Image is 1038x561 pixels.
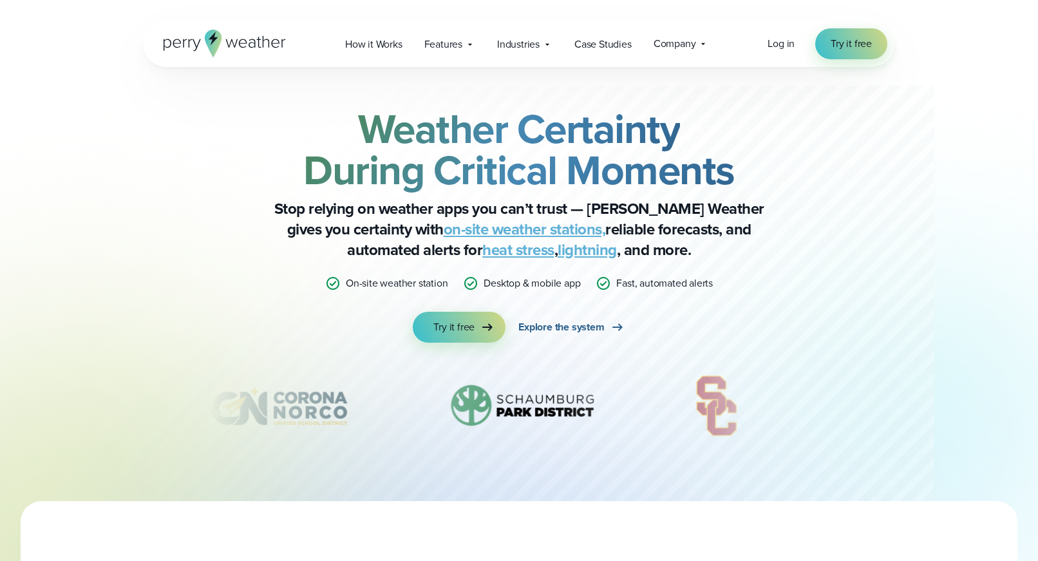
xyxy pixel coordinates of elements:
[574,37,632,52] span: Case Studies
[444,218,606,241] a: on-site weather stations,
[831,36,872,52] span: Try it free
[768,36,795,52] a: Log in
[818,374,936,438] div: 10 of 12
[497,37,540,52] span: Industries
[558,238,617,261] a: lightning
[345,37,402,52] span: How it Works
[413,312,505,343] a: Try it free
[484,276,580,291] p: Desktop & mobile app
[677,374,756,438] img: University-of-Southern-California-USC.svg
[815,28,887,59] a: Try it free
[424,37,462,52] span: Features
[432,374,615,438] div: 8 of 12
[518,312,625,343] a: Explore the system
[518,319,604,335] span: Explore the system
[768,36,795,51] span: Log in
[654,36,696,52] span: Company
[616,276,713,291] p: Fast, automated alerts
[563,31,643,57] a: Case Studies
[334,31,413,57] a: How it Works
[818,374,936,438] img: Cabot-Citrus-Farms.svg
[207,374,831,444] div: slideshow
[303,99,735,200] strong: Weather Certainty During Critical Moments
[432,374,615,438] img: Schaumburg-Park-District-1.svg
[433,319,475,335] span: Try it free
[261,198,777,260] p: Stop relying on weather apps you can’t trust — [PERSON_NAME] Weather gives you certainty with rel...
[482,238,554,261] a: heat stress
[346,276,448,291] p: On-site weather station
[677,374,756,438] div: 9 of 12
[187,374,370,438] div: 7 of 12
[187,374,370,438] img: Corona-Norco-Unified-School-District.svg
